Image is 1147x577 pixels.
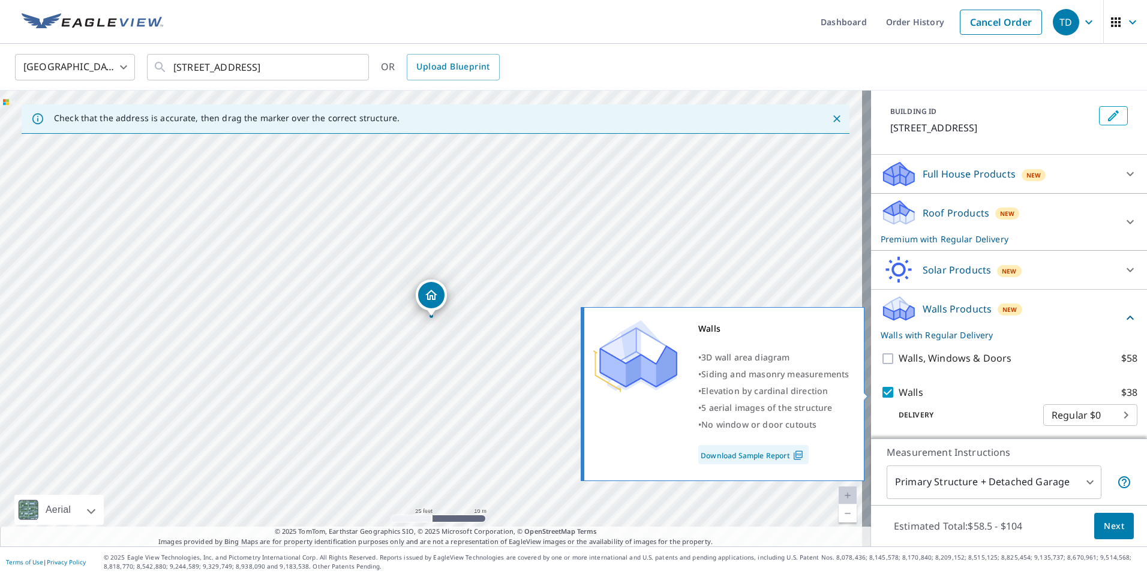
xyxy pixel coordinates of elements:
div: Solar ProductsNew [881,256,1137,284]
span: New [1026,170,1041,180]
button: Close [829,111,845,127]
a: Terms [577,527,597,536]
p: © 2025 Eagle View Technologies, Inc. and Pictometry International Corp. All Rights Reserved. Repo... [104,553,1141,571]
p: BUILDING ID [890,106,936,116]
div: Aerial [42,495,74,525]
span: Elevation by cardinal direction [701,385,828,396]
div: Roof ProductsNewPremium with Regular Delivery [881,199,1137,245]
span: Your report will include the primary structure and a detached garage if one exists. [1117,475,1131,489]
div: Walls [698,320,849,337]
a: Current Level 20, Zoom In Disabled [839,486,857,504]
p: Check that the address is accurate, then drag the marker over the correct structure. [54,113,400,124]
a: Cancel Order [960,10,1042,35]
span: New [1002,305,1017,314]
div: • [698,399,849,416]
p: | [6,558,86,566]
p: [STREET_ADDRESS] [890,121,1094,135]
div: Dropped pin, building 1, Residential property, 1189 County Road B Ashland, NE 68003 [416,280,447,317]
p: Walls with Regular Delivery [881,329,1123,341]
div: [GEOGRAPHIC_DATA] [15,50,135,84]
button: Next [1094,513,1134,540]
p: Measurement Instructions [887,445,1131,459]
span: 5 aerial images of the structure [701,402,832,413]
img: Pdf Icon [790,450,806,461]
div: • [698,349,849,366]
p: Estimated Total: $58.5 - $104 [884,513,1032,539]
a: Upload Blueprint [407,54,499,80]
a: OpenStreetMap [524,527,575,536]
input: Search by address or latitude-longitude [173,50,344,84]
a: Current Level 20, Zoom Out [839,504,857,522]
span: No window or door cutouts [701,419,816,430]
div: TD [1053,9,1079,35]
div: Regular $0 [1043,398,1137,432]
span: © 2025 TomTom, Earthstar Geographics SIO, © 2025 Microsoft Corporation, © [275,527,597,537]
a: Terms of Use [6,558,43,566]
img: EV Logo [22,13,163,31]
button: Edit building 1 [1099,106,1128,125]
img: Premium [593,320,677,392]
span: Siding and masonry measurements [701,368,849,380]
span: 3D wall area diagram [701,351,789,363]
p: Solar Products [923,263,991,277]
p: $38 [1121,385,1137,400]
a: Download Sample Report [698,445,809,464]
p: Walls Products [923,302,992,316]
p: Premium with Regular Delivery [881,233,1116,245]
span: Upload Blueprint [416,59,490,74]
div: Walls ProductsNewWalls with Regular Delivery [881,294,1137,341]
span: New [1000,209,1015,218]
p: Delivery [881,410,1043,420]
p: $58 [1121,351,1137,366]
div: Aerial [14,495,104,525]
div: OR [381,54,500,80]
p: Roof Products [923,206,989,220]
div: Full House ProductsNew [881,160,1137,188]
p: Walls [899,385,923,400]
div: • [698,416,849,433]
div: Primary Structure + Detached Garage [887,465,1101,499]
span: New [1002,266,1017,276]
div: • [698,383,849,399]
span: Next [1104,519,1124,534]
p: Walls, Windows & Doors [899,351,1011,366]
div: • [698,366,849,383]
a: Privacy Policy [47,558,86,566]
p: Full House Products [923,167,1016,181]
